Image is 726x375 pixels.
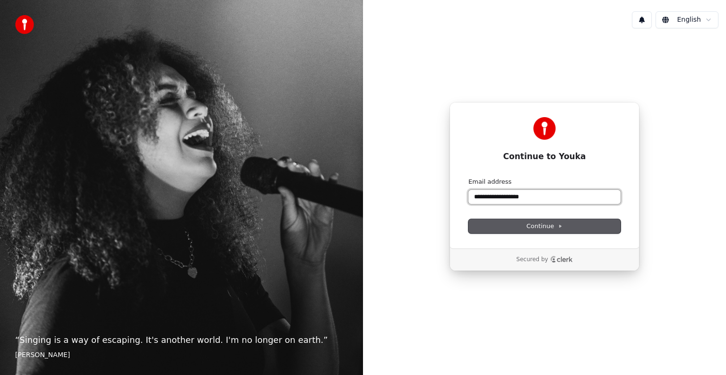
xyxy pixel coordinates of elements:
[15,15,34,34] img: youka
[550,256,573,263] a: Clerk logo
[527,222,562,230] span: Continue
[468,219,621,233] button: Continue
[533,117,556,140] img: Youka
[468,178,511,186] label: Email address
[15,350,348,360] footer: [PERSON_NAME]
[516,256,548,264] p: Secured by
[15,333,348,347] p: “ Singing is a way of escaping. It's another world. I'm no longer on earth. ”
[468,151,621,162] h1: Continue to Youka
